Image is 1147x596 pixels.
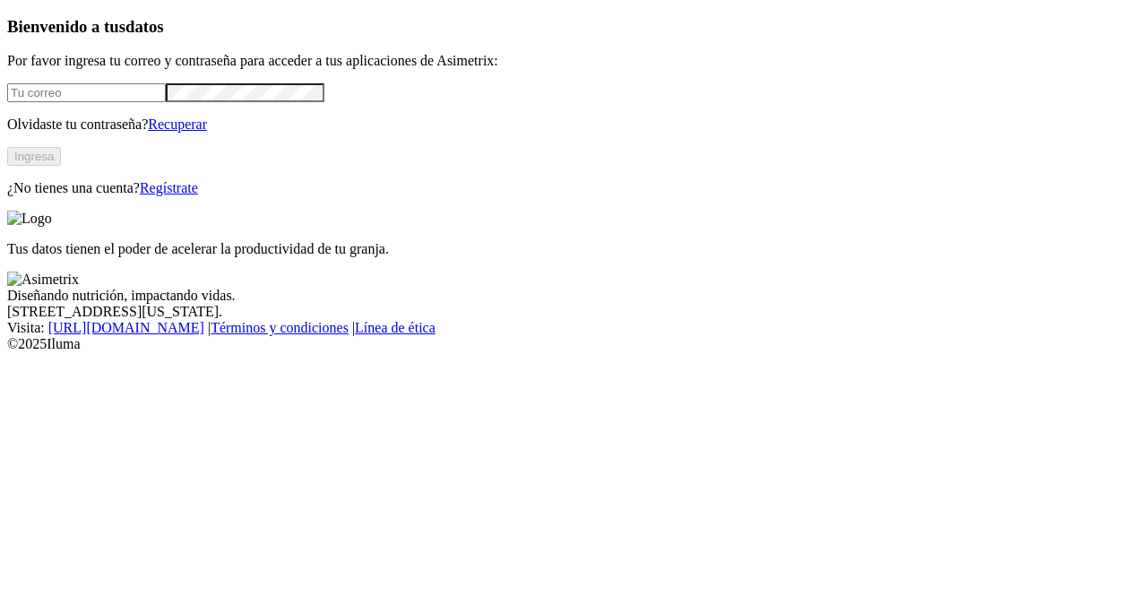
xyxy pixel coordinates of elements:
[140,180,198,195] a: Regístrate
[211,320,349,335] a: Términos y condiciones
[7,272,79,288] img: Asimetrix
[7,211,52,227] img: Logo
[7,117,1140,133] p: Olvidaste tu contraseña?
[7,336,1140,352] div: © 2025 Iluma
[125,17,164,36] span: datos
[7,241,1140,257] p: Tus datos tienen el poder de acelerar la productividad de tu granja.
[7,53,1140,69] p: Por favor ingresa tu correo y contraseña para acceder a tus aplicaciones de Asimetrix:
[7,288,1140,304] div: Diseñando nutrición, impactando vidas.
[7,180,1140,196] p: ¿No tienes una cuenta?
[7,83,166,102] input: Tu correo
[7,17,1140,37] h3: Bienvenido a tus
[7,320,1140,336] div: Visita : | |
[355,320,436,335] a: Línea de ética
[48,320,204,335] a: [URL][DOMAIN_NAME]
[148,117,207,132] a: Recuperar
[7,304,1140,320] div: [STREET_ADDRESS][US_STATE].
[7,147,61,166] button: Ingresa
